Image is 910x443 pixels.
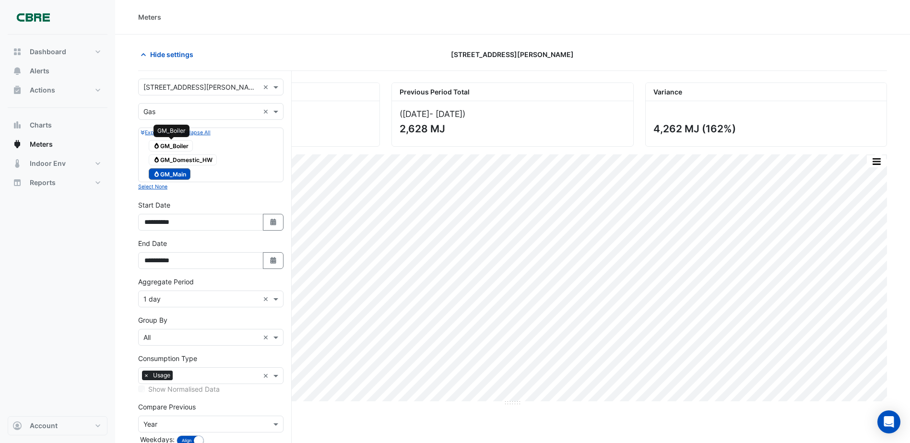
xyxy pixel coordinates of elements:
[153,142,160,149] fa-icon: Gas
[30,140,53,149] span: Meters
[400,123,623,135] div: 2,628 MJ
[263,332,271,342] span: Clear
[653,123,877,135] div: 4,262 MJ (162%)
[30,47,66,57] span: Dashboard
[138,238,167,248] label: End Date
[12,66,22,76] app-icon: Alerts
[8,81,107,100] button: Actions
[867,155,886,167] button: More Options
[148,384,220,394] label: Show Normalised Data
[151,371,173,380] span: Usage
[12,178,22,187] app-icon: Reports
[263,371,271,381] span: Clear
[138,315,167,325] label: Group By
[12,8,55,27] img: Company Logo
[451,49,574,59] span: [STREET_ADDRESS][PERSON_NAME]
[12,85,22,95] app-icon: Actions
[153,156,160,163] fa-icon: Gas
[8,61,107,81] button: Alerts
[30,85,55,95] span: Actions
[30,421,58,431] span: Account
[150,49,193,59] span: Hide settings
[138,184,167,190] small: Select None
[157,127,186,135] div: GM_Boiler
[400,109,625,119] div: ([DATE] )
[138,200,170,210] label: Start Date
[8,416,107,435] button: Account
[30,66,49,76] span: Alerts
[392,83,633,101] div: Previous Period Total
[12,159,22,168] app-icon: Indoor Env
[12,47,22,57] app-icon: Dashboard
[141,129,171,136] small: Expand All
[263,294,271,304] span: Clear
[8,173,107,192] button: Reports
[12,140,22,149] app-icon: Meters
[8,135,107,154] button: Meters
[149,140,193,152] span: GM_Boiler
[149,168,190,180] span: GM_Main
[646,83,886,101] div: Variance
[138,277,194,287] label: Aggregate Period
[149,154,217,166] span: GM_Domestic_HW
[263,82,271,92] span: Clear
[141,128,171,137] button: Expand All
[138,182,167,191] button: Select None
[429,109,462,119] span: - [DATE]
[138,46,200,63] button: Hide settings
[177,128,210,137] button: Collapse All
[138,12,161,22] div: Meters
[269,218,278,226] fa-icon: Select Date
[138,353,197,363] label: Consumption Type
[30,120,52,130] span: Charts
[8,42,107,61] button: Dashboard
[177,129,210,136] small: Collapse All
[8,154,107,173] button: Indoor Env
[263,106,271,117] span: Clear
[30,159,66,168] span: Indoor Env
[12,120,22,130] app-icon: Charts
[269,256,278,265] fa-icon: Select Date
[8,116,107,135] button: Charts
[30,178,56,187] span: Reports
[153,170,160,177] fa-icon: Gas
[877,410,900,433] div: Open Intercom Messenger
[138,402,196,412] label: Compare Previous
[142,371,151,380] span: ×
[138,384,284,394] div: Selected meters/streams do not support normalisation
